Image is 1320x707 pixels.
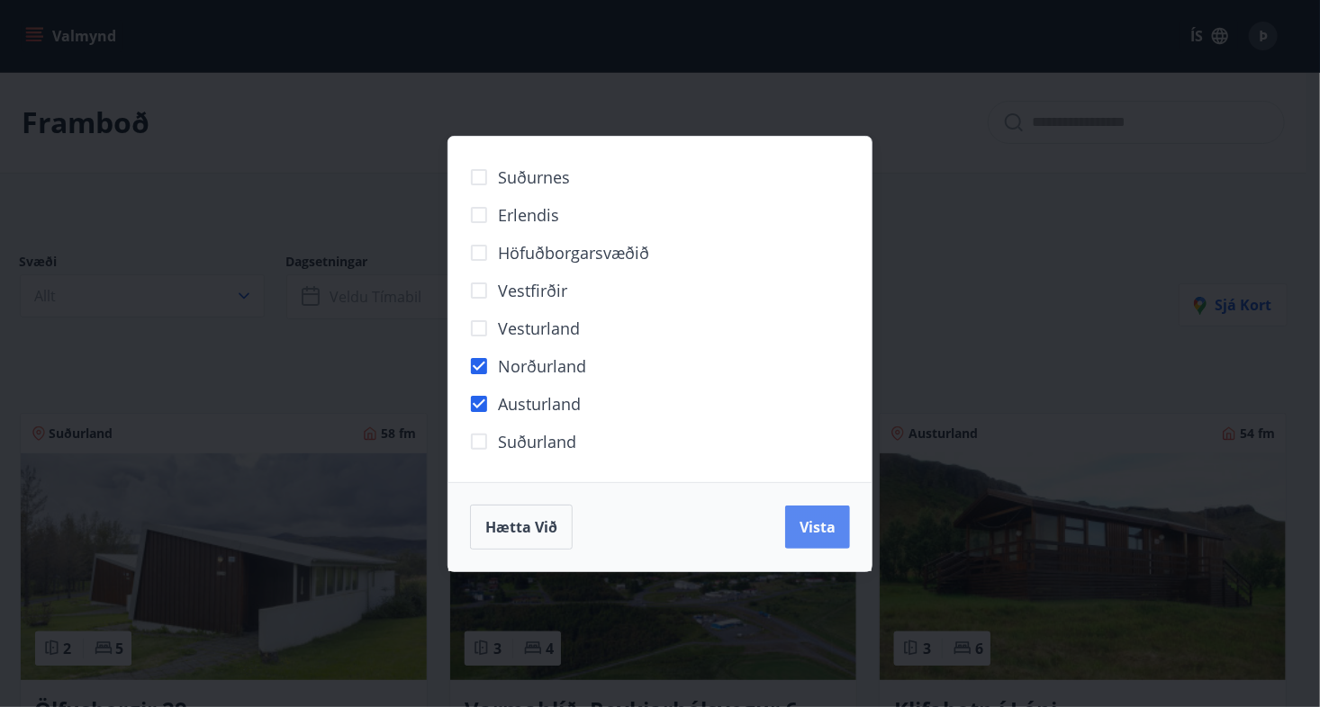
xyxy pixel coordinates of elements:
[498,354,586,378] span: Norðurland
[498,166,570,189] span: Suðurnes
[498,392,581,416] span: Austurland
[485,517,557,537] span: Hætta við
[470,505,573,550] button: Hætta við
[800,517,836,537] span: Vista
[785,506,850,549] button: Vista
[498,279,567,302] span: Vestfirðir
[498,430,576,453] span: Suðurland
[498,241,649,264] span: Höfuðborgarsvæðið
[498,203,559,227] span: Erlendis
[498,317,580,340] span: Vesturland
